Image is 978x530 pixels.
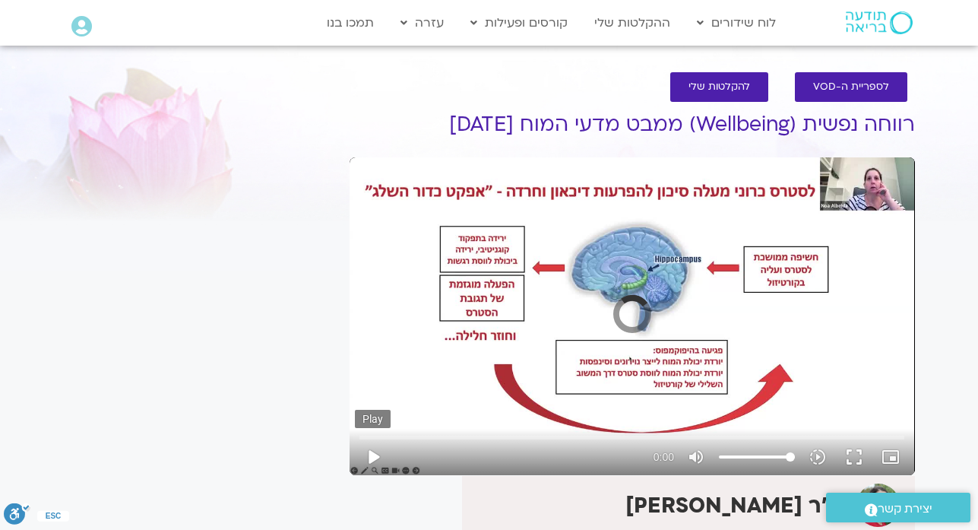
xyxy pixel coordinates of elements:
a: לספריית ה-VOD [795,72,907,102]
img: תודעה בריאה [846,11,913,34]
a: תמכו בנו [319,8,381,37]
a: ההקלטות שלי [587,8,678,37]
img: ד"ר נועה אלבלדה [856,484,900,527]
h1: רווחה נפשית (Wellbeing) ממבט מדעי המוח [DATE] [350,113,915,136]
span: לספריית ה-VOD [813,81,889,93]
a: עזרה [393,8,451,37]
a: יצירת קשר [826,493,970,522]
strong: ד"ר [PERSON_NAME] [625,491,845,520]
span: יצירת קשר [878,499,932,519]
a: להקלטות שלי [670,72,768,102]
a: לוח שידורים [689,8,783,37]
a: קורסים ופעילות [463,8,575,37]
span: להקלטות שלי [688,81,750,93]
